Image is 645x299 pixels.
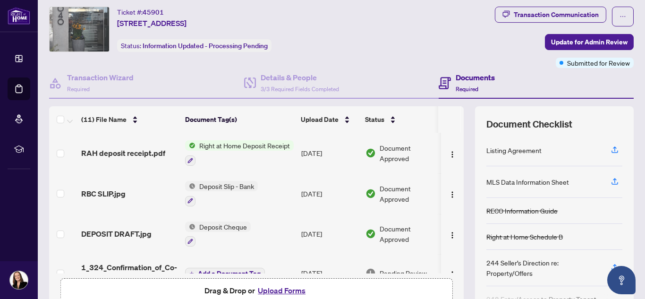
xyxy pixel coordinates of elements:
button: Logo [445,186,460,201]
span: Document Approved [380,223,438,244]
span: Document Checklist [486,118,572,131]
button: Update for Admin Review [545,34,634,50]
button: Logo [445,265,460,281]
img: logo [8,7,30,25]
img: Document Status [365,229,376,239]
div: Transaction Communication [514,7,599,22]
td: [DATE] [297,214,362,255]
button: Logo [445,226,460,241]
span: plus [189,271,194,276]
td: [DATE] [297,173,362,214]
h4: Documents [456,72,495,83]
button: Status IconDeposit Slip - Bank [185,181,258,206]
button: Status IconDeposit Cheque [185,222,251,247]
span: Update for Admin Review [551,34,628,50]
div: Right at Home Schedule B [486,231,563,242]
span: Deposit Slip - Bank [195,181,258,191]
td: [DATE] [297,133,362,173]
span: 45901 [143,8,164,17]
img: Document Status [365,188,376,199]
button: Transaction Communication [495,7,606,23]
span: Pending Review [380,268,427,278]
span: RAH deposit receipt.pdf [81,147,165,159]
th: Document Tag(s) [181,106,297,133]
span: ellipsis [620,13,626,20]
span: Add a Document Tag [198,270,261,277]
img: Status Icon [185,222,195,232]
img: Document Status [365,268,376,278]
span: (11) File Name [81,114,127,125]
button: Add a Document Tag [185,268,265,279]
img: Logo [449,151,456,158]
img: IMG-W12307848_1.jpg [50,7,109,51]
h4: Transaction Wizard [67,72,134,83]
span: Required [67,85,90,93]
span: RBC SLIP.jpg [81,188,126,199]
td: [DATE] [297,254,362,292]
div: MLS Data Information Sheet [486,177,569,187]
button: Add a Document Tag [185,267,265,279]
span: Deposit Cheque [195,222,251,232]
div: RECO Information Guide [486,205,558,216]
span: Document Approved [380,183,438,204]
span: Document Approved [380,143,438,163]
img: Status Icon [185,140,195,151]
img: Logo [449,271,456,278]
button: Status IconRight at Home Deposit Receipt [185,140,294,166]
span: Right at Home Deposit Receipt [195,140,294,151]
th: Upload Date [297,106,361,133]
button: Logo [445,145,460,161]
div: 244 Seller’s Direction re: Property/Offers [486,257,600,278]
div: Listing Agreement [486,145,542,155]
img: Status Icon [185,181,195,191]
span: Upload Date [301,114,339,125]
button: Upload Forms [255,284,308,297]
span: Submitted for Review [567,58,630,68]
button: Open asap [607,266,636,294]
h4: Details & People [261,72,339,83]
span: [STREET_ADDRESS] [117,17,187,29]
span: Information Updated - Processing Pending [143,42,268,50]
div: Status: [117,39,272,52]
span: Required [456,85,478,93]
th: (11) File Name [77,106,181,133]
th: Status [361,106,441,133]
div: Ticket #: [117,7,164,17]
span: 3/3 Required Fields Completed [261,85,339,93]
img: Profile Icon [10,271,28,289]
span: Status [365,114,384,125]
span: DEPOSIT DRAFT.jpg [81,228,152,239]
span: 1_324_Confirmation_of_Co-operation_and_Representation_-_Tenant_Landlord_-_PropTx-[PERSON_NAME].pdf [81,262,178,284]
img: Logo [449,191,456,198]
img: Document Status [365,148,376,158]
img: Logo [449,231,456,239]
span: Drag & Drop or [204,284,308,297]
